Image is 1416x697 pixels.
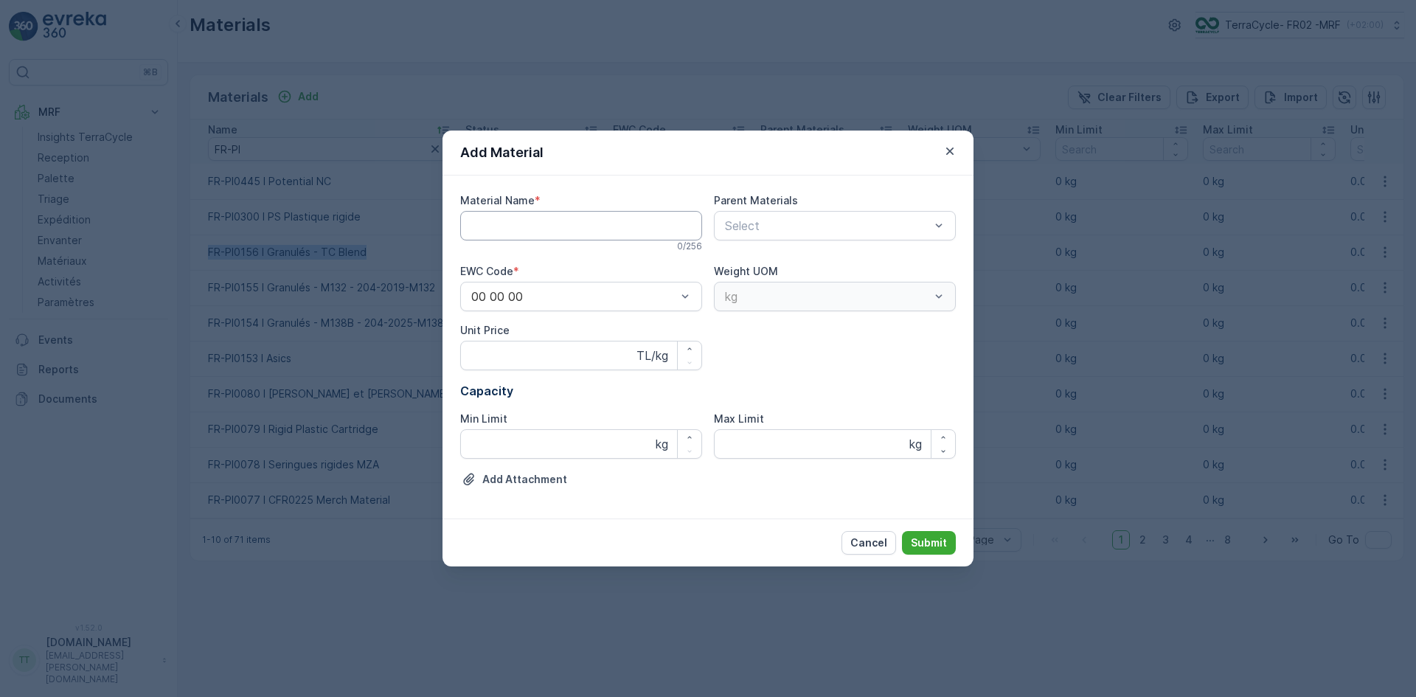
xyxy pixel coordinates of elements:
[677,240,702,252] p: 0 / 256
[460,194,535,207] label: Material Name
[909,435,922,453] p: kg
[911,535,947,550] p: Submit
[636,347,668,364] p: TL/kg
[725,217,930,235] p: Select
[850,535,887,550] p: Cancel
[841,531,896,555] button: Cancel
[460,412,507,425] label: Min Limit
[460,324,510,336] label: Unit Price
[482,472,567,487] p: Add Attachment
[460,265,513,277] label: EWC Code
[460,471,569,488] button: Upload File
[656,435,668,453] p: kg
[460,382,956,400] p: Capacity
[902,531,956,555] button: Submit
[460,142,544,163] p: Add Material
[714,412,764,425] label: Max Limit
[714,194,798,207] label: Parent Materials
[714,265,778,277] label: Weight UOM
